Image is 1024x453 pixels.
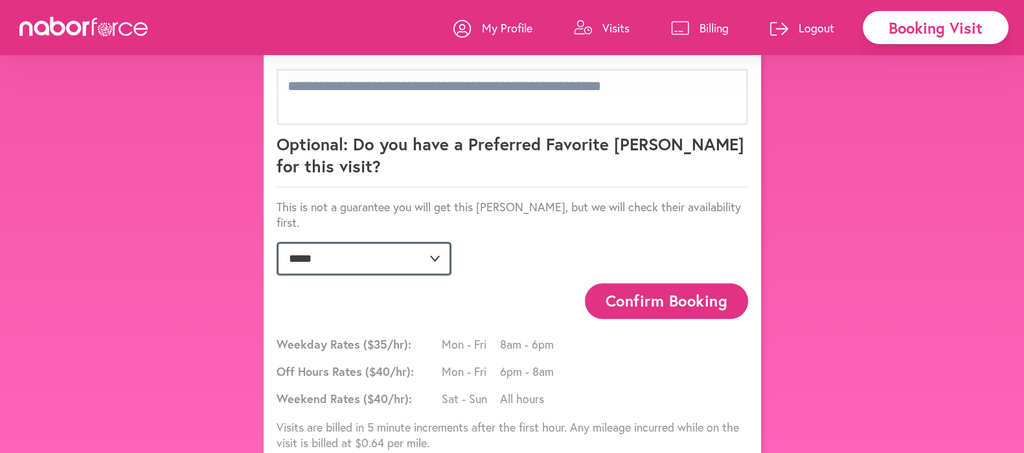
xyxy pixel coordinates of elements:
[799,20,834,36] p: Logout
[277,419,748,450] p: Visits are billed in 5 minute increments after the first hour. Any mileage incurred while on the ...
[277,133,748,187] p: Optional: Do you have a Preferred Favorite [PERSON_NAME] for this visit?
[277,199,748,230] p: This is not a guarantee you will get this [PERSON_NAME], but we will check their availability first.
[585,283,748,319] button: Confirm Booking
[770,8,834,47] a: Logout
[453,8,532,47] a: My Profile
[363,336,411,352] span: ($ 35 /hr):
[500,364,558,379] span: 6pm - 8am
[500,336,558,352] span: 8am - 6pm
[277,364,438,379] span: Off Hours Rates
[671,8,729,47] a: Billing
[363,391,412,406] span: ($ 40 /hr):
[365,364,414,379] span: ($ 40 /hr):
[442,364,500,379] span: Mon - Fri
[700,20,729,36] p: Billing
[602,20,630,36] p: Visits
[500,391,558,406] span: All hours
[277,391,438,406] span: Weekend Rates
[442,336,500,352] span: Mon - Fri
[482,20,532,36] p: My Profile
[863,11,1008,44] div: Booking Visit
[277,336,438,352] span: Weekday Rates
[574,8,630,47] a: Visits
[442,391,500,406] span: Sat - Sun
